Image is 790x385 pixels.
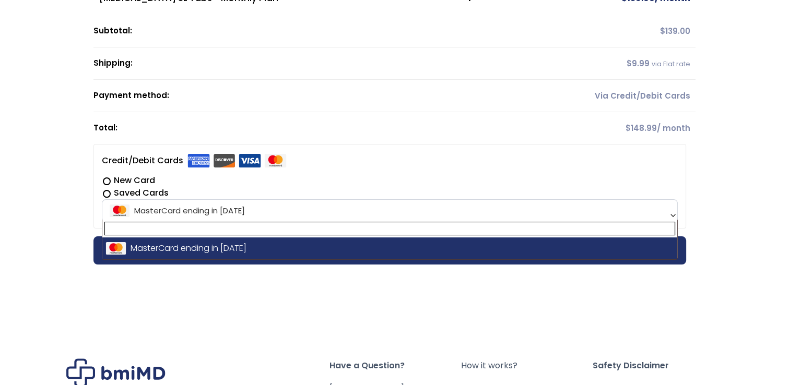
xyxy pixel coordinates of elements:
[264,154,287,167] img: Mastercard
[93,47,506,80] th: Shipping:
[627,58,650,69] span: 9.99
[93,80,506,112] th: Payment method:
[102,237,677,259] li: MasterCard ending in [DATE]
[102,174,678,187] label: New Card
[461,358,592,373] a: How it works?
[626,123,631,134] span: $
[105,200,675,222] span: MasterCard ending in 1372
[102,199,678,222] span: MasterCard ending in 1372
[506,80,695,112] td: Via Credit/Debit Cards
[329,358,461,373] span: Have a Question?
[627,58,632,69] span: $
[592,358,724,373] span: Safety Disclaimer
[93,112,506,144] th: Total:
[213,154,235,167] img: Discover
[660,26,665,37] span: $
[93,15,506,47] th: Subtotal:
[652,59,690,68] small: via Flat rate
[102,152,287,169] label: Credit/Debit Cards
[660,26,690,37] span: 139.00
[187,154,210,167] img: Amex
[626,123,657,134] span: 148.99
[102,187,678,199] label: Saved Cards
[239,154,261,167] img: Visa
[506,112,695,144] td: / month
